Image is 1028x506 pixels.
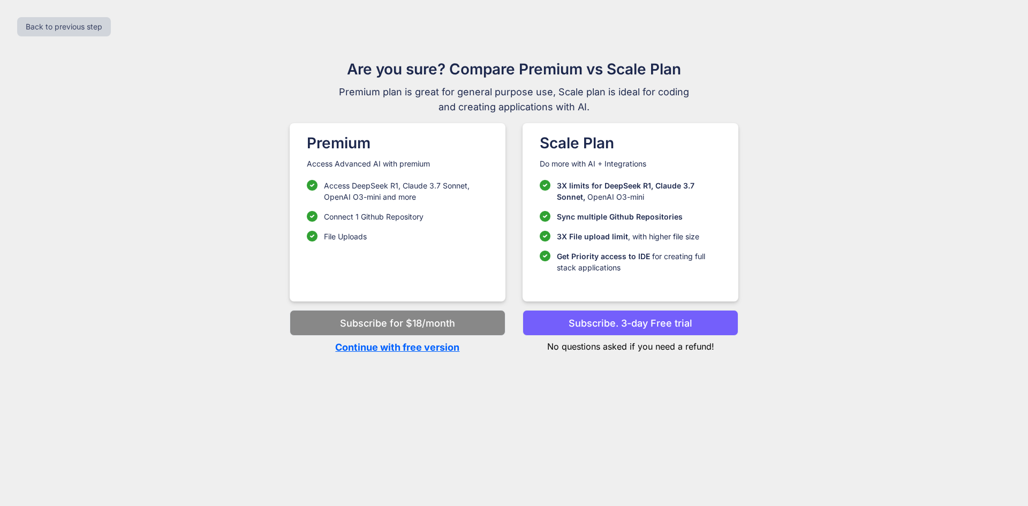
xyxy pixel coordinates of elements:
h1: Premium [307,132,488,154]
img: checklist [540,180,550,191]
img: checklist [540,251,550,261]
span: 3X File upload limit [557,232,628,241]
h1: Are you sure? Compare Premium vs Scale Plan [334,58,694,80]
img: checklist [540,231,550,241]
p: Access Advanced AI with premium [307,158,488,169]
p: Continue with free version [290,340,505,354]
img: checklist [307,211,318,222]
p: File Uploads [324,231,367,242]
h1: Scale Plan [540,132,721,154]
button: Subscribe for $18/month [290,310,505,336]
p: Connect 1 Github Repository [324,211,424,222]
p: OpenAI O3-mini [557,180,721,202]
p: Access DeepSeek R1, Claude 3.7 Sonnet, OpenAI O3-mini and more [324,180,488,202]
p: No questions asked if you need a refund! [523,336,738,353]
button: Subscribe. 3-day Free trial [523,310,738,336]
p: Subscribe. 3-day Free trial [569,316,692,330]
span: Get Priority access to IDE [557,252,650,261]
button: Back to previous step [17,17,111,36]
img: checklist [307,180,318,191]
img: checklist [307,231,318,241]
span: 3X limits for DeepSeek R1, Claude 3.7 Sonnet, [557,181,694,201]
p: Do more with AI + Integrations [540,158,721,169]
p: , with higher file size [557,231,699,242]
p: Subscribe for $18/month [340,316,455,330]
p: for creating full stack applications [557,251,721,273]
p: Sync multiple Github Repositories [557,211,683,222]
span: Premium plan is great for general purpose use, Scale plan is ideal for coding and creating applic... [334,85,694,115]
img: checklist [540,211,550,222]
